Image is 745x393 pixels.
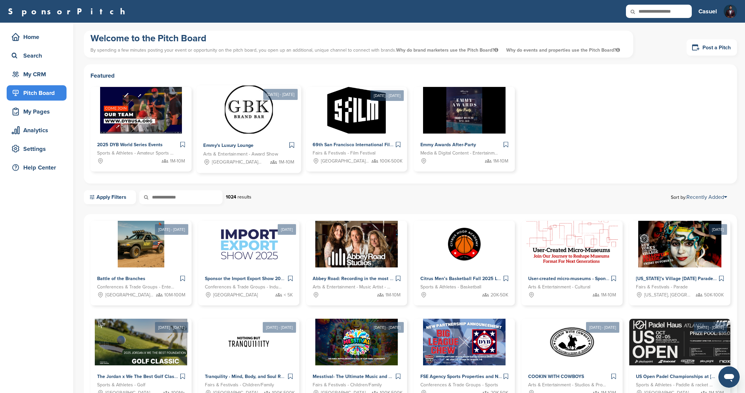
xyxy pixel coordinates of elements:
[313,283,390,291] span: Arts & Entertainment - Music Artist - Rock
[371,322,404,333] div: [DATE] - [DATE]
[7,85,67,101] a: Pitch Board
[528,276,684,281] span: User-created micro-museums - Sponsor the future of cultural storytelling
[100,87,182,134] img: Sponsorpitch &
[10,50,67,62] div: Search
[414,221,515,305] a: Sponsorpitch & Citrus Men’s Basketball Fall 2025 League Sports & Athletes - Basketball 20K-50K
[709,224,727,235] div: [DATE]
[225,86,273,134] img: Sponsorpitch &
[164,291,185,299] span: 10M-100M
[97,150,175,157] span: Sports & Athletes - Amateur Sports Leagues
[313,276,420,281] span: Abbey Road: Recording in the most famous studio
[90,87,192,172] a: Sponsorpitch & 2025 DYB World Series Events Sports & Athletes - Amateur Sports Leagues 1M-10M
[629,210,730,305] a: [DATE] Sponsorpitch & [US_STATE]’s Village [DATE] Parade - 2025 Fairs & Festivals - Parade [US_ST...
[90,71,730,80] h2: Featured
[278,224,296,235] div: [DATE]
[528,374,584,379] span: COOKIN WITH COWBOYS
[636,276,728,281] span: [US_STATE]’s Village [DATE] Parade - 2025
[90,210,192,305] a: [DATE] - [DATE] Sponsorpitch & Battle of the Branches Conferences & Trade Groups - Entertainment ...
[205,381,274,389] span: Fairs & Festivals - Children/Family
[441,221,488,267] img: Sponsorpitch &
[7,67,67,82] a: My CRM
[671,195,727,200] span: Sort by:
[698,7,717,16] h3: Casuel
[7,29,67,45] a: Home
[279,159,294,166] span: 1M-10M
[313,381,382,389] span: Fairs & Festivals - Children/Family
[718,366,740,388] iframe: Button to launch messaging window
[198,210,299,305] a: [DATE] Sponsorpitch & Sponsor the Import Export Show 2025 Conferences & Trade Groups - Industrial...
[205,276,286,281] span: Sponsor the Import Export Show 2025
[420,276,511,281] span: Citrus Men’s Basketball Fall 2025 League
[521,221,623,305] a: Sponsorpitch & User-created micro-museums - Sponsor the future of cultural storytelling Arts & En...
[321,158,370,165] span: [GEOGRAPHIC_DATA], [GEOGRAPHIC_DATA]
[371,90,404,101] div: [DATE] - [DATE]
[704,291,724,299] span: 50K-100K
[284,291,293,299] span: < 5K
[686,194,727,200] a: Recently Added
[491,291,508,299] span: 20K-50K
[385,291,400,299] span: 1M-10M
[420,283,481,291] span: Sports & Athletes - Basketball
[7,104,67,119] a: My Pages
[212,159,262,166] span: [GEOGRAPHIC_DATA], [GEOGRAPHIC_DATA]
[10,31,67,43] div: Home
[10,143,67,155] div: Settings
[97,381,145,389] span: Sports & Athletes - Golf
[263,89,298,100] div: [DATE] - [DATE]
[7,48,67,63] a: Search
[306,221,407,305] a: Sponsorpitch & Abbey Road: Recording in the most famous studio Arts & Entertainment - Music Artis...
[226,194,236,200] strong: 1024
[205,283,283,291] span: Conferences & Trade Groups - Industrial Conference
[414,87,515,172] a: Sponsorpitch & Emmy Awards After-Party Media & Digital Content - Entertainment 1M-10M
[8,7,129,16] a: SponsorPitch
[170,158,185,165] span: 1M-10M
[213,221,284,267] img: Sponsorpitch &
[7,123,67,138] a: Analytics
[420,150,498,157] span: Media & Digital Content - Entertainment
[380,158,402,165] span: 100K-500K
[10,162,67,174] div: Help Center
[7,160,67,175] a: Help Center
[10,106,67,118] div: My Pages
[313,374,441,379] span: Messtival- The Ultimate Music and Learning Family Festival
[90,32,627,44] h1: Welcome to the Pitch Board
[506,47,620,53] span: Why do events and properties use the Pitch Board?
[10,68,67,80] div: My CRM
[213,291,258,299] span: [GEOGRAPHIC_DATA]
[97,374,292,379] span: The Jordan x We The Best Golf Classic 2025 – Where Sports, Music & Philanthropy Collide
[225,319,272,365] img: Sponsorpitch &
[203,150,278,158] span: Arts & Entertainment - Award Show
[528,381,606,389] span: Arts & Entertainment - Studios & Production Co's
[155,322,188,333] div: [DATE] - [DATE]
[203,143,253,149] span: Emmy's Luxury Lounge
[97,276,145,281] span: Battle of the Branches
[95,319,188,365] img: Sponsorpitch &
[263,322,296,333] div: [DATE] - [DATE]
[155,224,188,235] div: [DATE] - [DATE]
[306,76,407,172] a: [DATE] - [DATE] Sponsorpitch & 69th San Francisco International Film Festival Fairs & Festivals -...
[97,283,175,291] span: Conferences & Trade Groups - Entertainment
[694,322,727,333] div: [DATE] - [DATE]
[549,319,595,365] img: Sponsorpitch &
[315,221,398,267] img: Sponsorpitch &
[698,4,717,19] a: Casuel
[420,142,476,148] span: Emmy Awards After-Party
[528,283,590,291] span: Arts & Entertainment - Cultural
[313,142,412,148] span: 69th San Francisco International Film Festival
[10,87,67,99] div: Pitch Board
[724,5,737,25] img: Img 1081 3
[423,319,506,365] img: Sponsorpitch &
[526,221,618,267] img: Sponsorpitch &
[586,322,619,333] div: [DATE] - [DATE]
[84,190,136,204] a: Apply Filters
[97,142,163,148] span: 2025 DYB World Series Events
[644,291,693,299] span: [US_STATE], [GEOGRAPHIC_DATA]
[197,75,301,173] a: [DATE] - [DATE] Sponsorpitch & Emmy's Luxury Lounge Arts & Entertainment - Award Show [GEOGRAPHIC...
[313,150,375,157] span: Fairs & Festivals - Film Festival
[601,291,616,299] span: 1M-10M
[118,221,164,267] img: Sponsorpitch &
[105,291,154,299] span: [GEOGRAPHIC_DATA], [GEOGRAPHIC_DATA], [US_STATE][GEOGRAPHIC_DATA], [GEOGRAPHIC_DATA], [GEOGRAPHIC...
[90,44,627,56] p: By spending a few minutes posting your event or opportunity on the pitch board, you open up an ad...
[396,47,500,53] span: Why do brand marketers use the Pitch Board?
[10,124,67,136] div: Analytics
